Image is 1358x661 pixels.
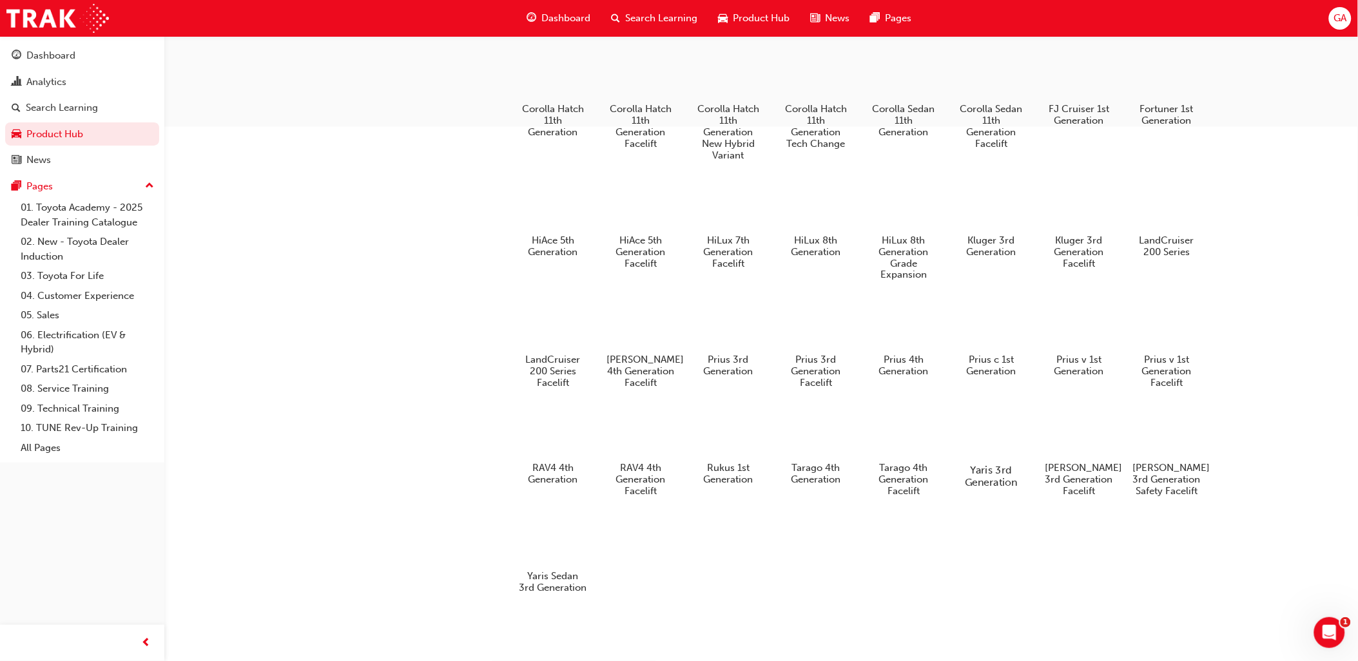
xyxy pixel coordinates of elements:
[519,354,587,389] h5: LandCruiser 200 Series Facelift
[865,45,942,143] a: Corolla Sedan 11th Generation
[885,11,911,26] span: Pages
[1334,11,1346,26] span: GA
[953,296,1030,383] a: Prius c 1st Generation
[26,153,51,168] div: News
[953,45,1030,155] a: Corolla Sedan 11th Generation Facelift
[5,122,159,146] a: Product Hub
[514,513,592,599] a: Yaris Sedan 3rd Generation
[15,305,159,325] a: 05. Sales
[690,405,767,491] a: Rukus 1st Generation
[15,379,159,399] a: 08. Service Training
[865,177,942,286] a: HiLux 8th Generation Grade Expansion
[26,179,53,194] div: Pages
[602,45,679,155] a: Corolla Hatch 11th Generation Facelift
[1341,617,1351,627] span: 1
[777,45,855,155] a: Corolla Hatch 11th Generation Tech Change
[15,325,159,359] a: 06. Electrification (EV & Hybrid)
[690,296,767,383] a: Prius 3rd Generation
[15,359,159,379] a: 07. Parts21 Certification
[12,102,21,114] span: search-icon
[870,235,938,281] h5: HiLux 8th Generation Grade Expansion
[602,177,679,274] a: HiAce 5th Generation Facelift
[15,266,159,286] a: 03. Toyota For Life
[1045,235,1113,269] h5: Kluger 3rd Generation Facelift
[870,463,938,497] h5: Tarago 4th Generation Facelift
[601,5,708,32] a: search-iconSearch Learning
[5,148,159,172] a: News
[607,463,675,497] h5: RAV4 4th Generation Facelift
[1133,463,1201,497] h5: [PERSON_NAME] 3rd Generation Safety Facelift
[810,10,820,26] span: news-icon
[5,44,159,68] a: Dashboard
[695,235,762,269] h5: HiLux 7th Generation Facelift
[26,75,66,90] div: Analytics
[958,103,1025,149] h5: Corolla Sedan 11th Generation Facelift
[15,438,159,458] a: All Pages
[695,354,762,378] h5: Prius 3rd Generation
[602,296,679,394] a: [PERSON_NAME] 4th Generation Facelift
[1128,45,1205,131] a: Fortuner 1st Generation
[695,463,762,486] h5: Rukus 1st Generation
[1128,177,1205,263] a: LandCruiser 200 Series
[5,41,159,175] button: DashboardAnalyticsSearch LearningProduct HubNews
[1128,405,1205,503] a: [PERSON_NAME] 3rd Generation Safety Facelift
[695,103,762,161] h5: Corolla Hatch 11th Generation New Hybrid Variant
[860,5,922,32] a: pages-iconPages
[607,103,675,149] h5: Corolla Hatch 11th Generation Facelift
[12,155,21,166] span: news-icon
[145,178,154,195] span: up-icon
[958,235,1025,258] h5: Kluger 3rd Generation
[865,405,942,503] a: Tarago 4th Generation Facelift
[5,96,159,120] a: Search Learning
[602,405,679,503] a: RAV4 4th Generation Facelift
[953,405,1030,491] a: Yaris 3rd Generation
[777,405,855,491] a: Tarago 4th Generation
[1045,354,1113,378] h5: Prius v 1st Generation
[514,296,592,394] a: LandCruiser 200 Series Facelift
[607,235,675,269] h5: HiAce 5th Generation Facelift
[5,175,159,198] button: Pages
[1329,7,1352,30] button: GA
[1133,354,1201,389] h5: Prius v 1st Generation Facelift
[15,286,159,306] a: 04. Customer Experience
[519,571,587,594] h5: Yaris Sedan 3rd Generation
[782,354,850,389] h5: Prius 3rd Generation Facelift
[1040,45,1118,131] a: FJ Cruiser 1st Generation
[782,463,850,486] h5: Tarago 4th Generation
[514,177,592,263] a: HiAce 5th Generation
[825,11,849,26] span: News
[514,45,592,143] a: Corolla Hatch 11th Generation
[541,11,590,26] span: Dashboard
[519,235,587,258] h5: HiAce 5th Generation
[1045,463,1113,497] h5: [PERSON_NAME] 3rd Generation Facelift
[15,418,159,438] a: 10. TUNE Rev-Up Training
[690,45,767,166] a: Corolla Hatch 11th Generation New Hybrid Variant
[15,232,159,266] a: 02. New - Toyota Dealer Induction
[514,405,592,491] a: RAV4 4th Generation
[708,5,800,32] a: car-iconProduct Hub
[12,181,21,193] span: pages-icon
[782,103,850,149] h5: Corolla Hatch 11th Generation Tech Change
[782,235,850,258] h5: HiLux 8th Generation
[690,177,767,274] a: HiLux 7th Generation Facelift
[527,10,536,26] span: guage-icon
[870,354,938,378] h5: Prius 4th Generation
[6,4,109,33] img: Trak
[1133,235,1201,258] h5: LandCruiser 200 Series
[625,11,697,26] span: Search Learning
[607,354,675,389] h5: [PERSON_NAME] 4th Generation Facelift
[26,48,75,63] div: Dashboard
[611,10,620,26] span: search-icon
[1128,296,1205,394] a: Prius v 1st Generation Facelift
[958,354,1025,378] h5: Prius c 1st Generation
[733,11,790,26] span: Product Hub
[1314,617,1345,648] iframe: Intercom live chat
[718,10,728,26] span: car-icon
[1133,103,1201,126] h5: Fortuner 1st Generation
[956,464,1027,488] h5: Yaris 3rd Generation
[519,463,587,486] h5: RAV4 4th Generation
[870,10,880,26] span: pages-icon
[777,296,855,394] a: Prius 3rd Generation Facelift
